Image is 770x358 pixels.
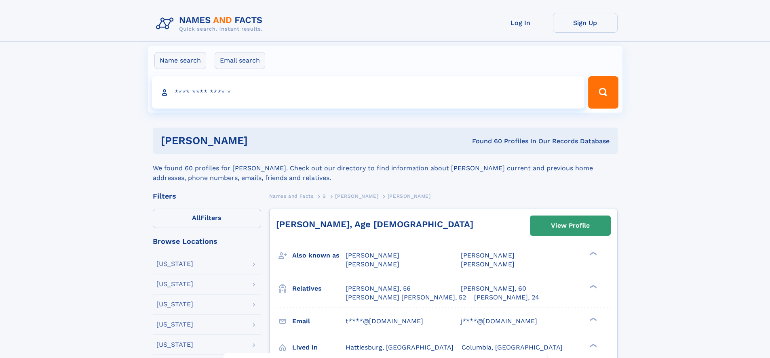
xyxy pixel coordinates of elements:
span: [PERSON_NAME] [335,193,378,199]
span: [PERSON_NAME] [346,251,399,259]
span: Hattiesburg, [GEOGRAPHIC_DATA] [346,343,454,351]
h3: Email [292,314,346,328]
button: Search Button [588,76,618,109]
h3: Also known as [292,249,346,262]
div: ❯ [588,343,597,348]
span: [PERSON_NAME] [461,260,515,268]
span: S [323,193,326,199]
div: [US_STATE] [156,321,193,328]
h1: [PERSON_NAME] [161,136,360,146]
a: Sign Up [553,13,618,33]
div: Filters [153,193,261,200]
span: All [192,214,200,222]
div: Browse Locations [153,238,261,245]
input: search input [152,76,585,109]
div: We found 60 profiles for [PERSON_NAME]. Check out our directory to find information about [PERSON... [153,154,618,183]
a: Names and Facts [269,191,314,201]
label: Filters [153,209,261,228]
h3: Relatives [292,282,346,295]
label: Name search [154,52,206,69]
a: [PERSON_NAME], Age [DEMOGRAPHIC_DATA] [276,219,473,229]
div: ❯ [588,316,597,322]
a: [PERSON_NAME] [335,191,378,201]
a: View Profile [530,216,610,235]
span: [PERSON_NAME] [388,193,431,199]
h3: Lived in [292,341,346,354]
div: [US_STATE] [156,301,193,308]
a: [PERSON_NAME], 24 [474,293,539,302]
a: [PERSON_NAME], 60 [461,284,526,293]
img: Logo Names and Facts [153,13,269,35]
a: [PERSON_NAME], 56 [346,284,411,293]
span: Columbia, [GEOGRAPHIC_DATA] [462,343,563,351]
div: [US_STATE] [156,281,193,287]
div: ❯ [588,284,597,289]
label: Email search [215,52,265,69]
a: [PERSON_NAME] [PERSON_NAME], 52 [346,293,466,302]
div: [US_STATE] [156,341,193,348]
a: S [323,191,326,201]
div: View Profile [551,216,590,235]
span: [PERSON_NAME] [346,260,399,268]
a: Log In [488,13,553,33]
div: Found 60 Profiles In Our Records Database [360,137,610,146]
div: [US_STATE] [156,261,193,267]
span: [PERSON_NAME] [461,251,515,259]
div: ❯ [588,251,597,256]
